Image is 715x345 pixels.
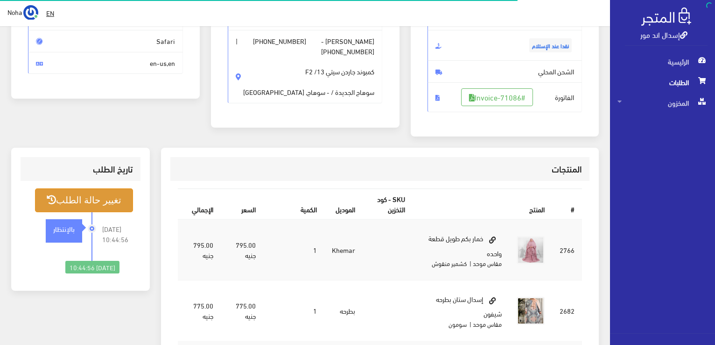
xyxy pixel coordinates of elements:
[432,258,471,269] small: | كشمير منقوش
[641,7,691,26] img: .
[243,56,374,97] span: كمبوند جاردن سيتي F2 /13 سوهاج الجديدة / - سوهاج, [GEOGRAPHIC_DATA]
[42,5,58,22] a: EN
[552,189,582,219] th: #
[363,189,413,219] th: SKU - كود التخزين
[610,51,715,72] a: الرئيسية
[449,318,471,330] small: | سومون
[263,219,325,280] td: 1
[28,52,183,74] span: en-us,en
[178,165,582,173] h3: المنتجات
[178,219,221,280] td: 795.00 جنيه
[324,219,363,280] td: Khemar
[413,189,552,219] th: المنتج
[640,28,687,41] a: إسدال اند مور
[617,93,708,113] span: المخزون
[617,72,708,93] span: الطلبات
[428,82,582,112] span: الفاتورة
[473,258,502,269] small: مقاس موحد
[324,280,363,341] td: بطرحه
[35,188,133,212] button: تغيير حالة الطلب
[263,189,325,219] th: الكمية
[263,280,325,341] td: 1
[552,219,582,280] td: 2766
[610,93,715,113] a: المخزون
[617,51,708,72] span: الرئيسية
[102,224,133,244] span: [DATE] 10:44:56
[221,189,263,219] th: السعر
[413,280,509,341] td: إسدال ستان بطرحه شيفون
[610,72,715,93] a: الطلبات
[28,30,183,52] span: Safari
[178,189,221,219] th: اﻹجمالي
[473,318,502,330] small: مقاس موحد
[221,280,263,341] td: 775.00 جنيه
[221,219,263,280] td: 795.00 جنيه
[428,60,582,83] span: الشحن المحلي
[23,5,38,20] img: ...
[53,223,75,234] strong: بالإنتظار
[7,6,22,18] span: Noha
[324,189,363,219] th: الموديل
[65,261,119,274] div: [DATE] 10:44:56
[413,219,509,280] td: خمار بكم طويل قطعة واحده
[228,30,383,103] span: [PERSON_NAME] - |
[321,46,374,57] span: [PHONE_NUMBER]
[529,38,572,52] span: نقدا عند الإستلام
[253,36,306,46] span: [PHONE_NUMBER]
[46,7,54,19] u: EN
[7,5,38,20] a: ... Noha
[552,280,582,341] td: 2682
[178,280,221,341] td: 775.00 جنيه
[28,165,133,173] h3: تاريخ الطلب
[461,88,533,106] a: #Invoice-71086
